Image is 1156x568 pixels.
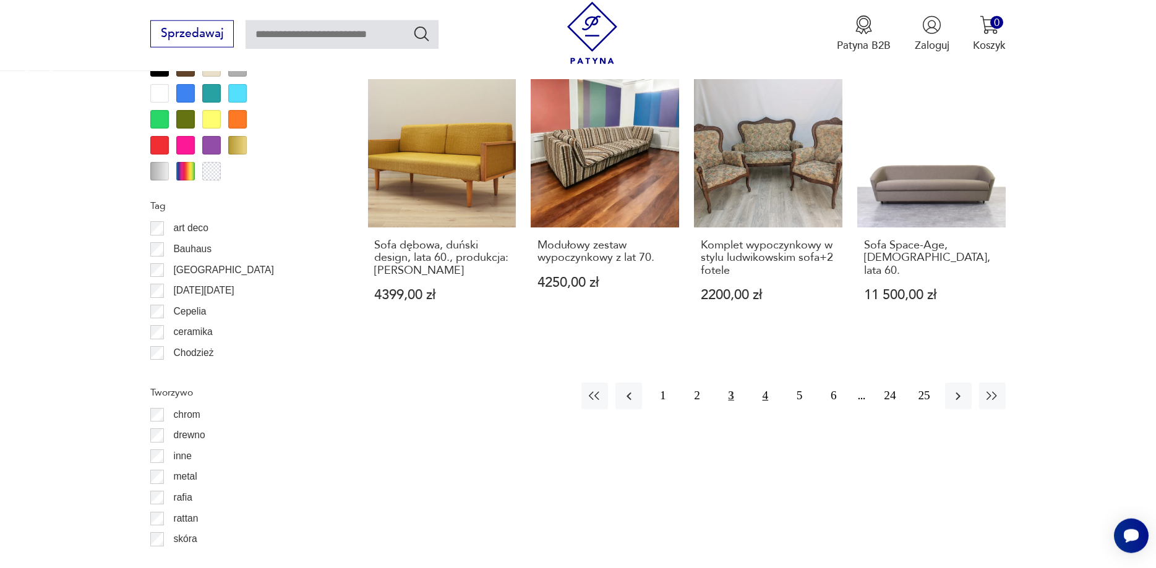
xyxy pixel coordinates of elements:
button: 4 [752,383,779,409]
p: Bauhaus [173,241,212,257]
p: art deco [173,220,208,236]
a: Sprzedawaj [150,30,234,40]
a: Sofa dębowa, duński design, lata 60., produkcja: DaniaSofa dębowa, duński design, lata 60., produ... [368,79,516,331]
p: rafia [173,490,192,506]
p: 4250,00 zł [537,276,672,289]
p: [GEOGRAPHIC_DATA] [173,262,273,278]
p: tkanina [173,552,204,568]
a: Sofa Space-Age, Niemcy, lata 60.Sofa Space-Age, [DEMOGRAPHIC_DATA], lata 60.11 500,00 zł [857,79,1006,331]
div: 0 [990,16,1003,29]
button: 0Koszyk [973,15,1006,53]
p: 4399,00 zł [374,289,509,302]
p: metal [173,468,197,485]
iframe: Smartsupp widget button [1114,519,1149,553]
button: Zaloguj [915,15,949,53]
p: 2200,00 zł [701,289,836,302]
p: Tag [150,198,332,214]
a: Komplet wypoczynkowy w stylu ludwikowskim sofa+2 foteleKomplet wypoczynkowy w stylu ludwikowskim ... [694,79,842,331]
button: 2 [683,383,710,409]
p: 11 500,00 zł [864,289,999,302]
img: Ikonka użytkownika [922,15,941,35]
img: Patyna - sklep z meblami i dekoracjami vintage [561,2,623,64]
p: inne [173,448,191,464]
h3: Modułowy zestaw wypoczynkowy z lat 70. [537,239,672,265]
button: Sprzedawaj [150,20,234,48]
p: ceramika [173,324,212,340]
h3: Komplet wypoczynkowy w stylu ludwikowskim sofa+2 fotele [701,239,836,277]
p: drewno [173,427,205,443]
h3: Sofa Space-Age, [DEMOGRAPHIC_DATA], lata 60. [864,239,999,277]
p: Ćmielów [173,366,210,382]
p: [DATE][DATE] [173,282,234,299]
p: Cepelia [173,303,206,320]
h3: Sofa dębowa, duński design, lata 60., produkcja: [PERSON_NAME] [374,239,509,277]
button: 1 [649,383,676,409]
img: Ikona koszyka [980,15,999,35]
p: Zaloguj [915,38,949,53]
button: 6 [820,383,847,409]
button: Patyna B2B [837,15,891,53]
p: skóra [173,531,197,547]
button: Szukaj [413,25,430,43]
button: 25 [910,383,937,409]
img: Ikona medalu [854,15,873,35]
button: 3 [718,383,745,409]
p: Patyna B2B [837,38,891,53]
a: Modułowy zestaw wypoczynkowy z lat 70.Modułowy zestaw wypoczynkowy z lat 70.4250,00 zł [531,79,679,331]
p: rattan [173,511,198,527]
p: Koszyk [973,38,1006,53]
button: 5 [786,383,813,409]
p: Chodzież [173,345,213,361]
button: 24 [876,383,903,409]
a: Ikona medaluPatyna B2B [837,15,891,53]
p: chrom [173,407,200,423]
p: Tworzywo [150,384,332,401]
